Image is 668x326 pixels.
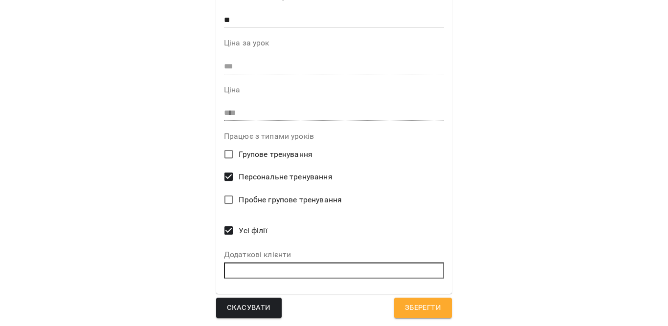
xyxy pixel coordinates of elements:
[239,194,342,206] span: Пробне групове тренування
[405,302,441,314] span: Зберегти
[224,251,444,259] label: Додаткові клієнти
[239,149,312,160] span: Групове тренування
[224,39,444,47] label: Ціна за урок
[216,298,282,318] button: Скасувати
[224,86,444,94] label: Ціна
[227,302,271,314] span: Скасувати
[224,132,444,140] label: Працює з типами уроків
[239,171,332,183] span: Персональне тренування
[394,298,452,318] button: Зберегти
[239,225,267,237] span: Усі філії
